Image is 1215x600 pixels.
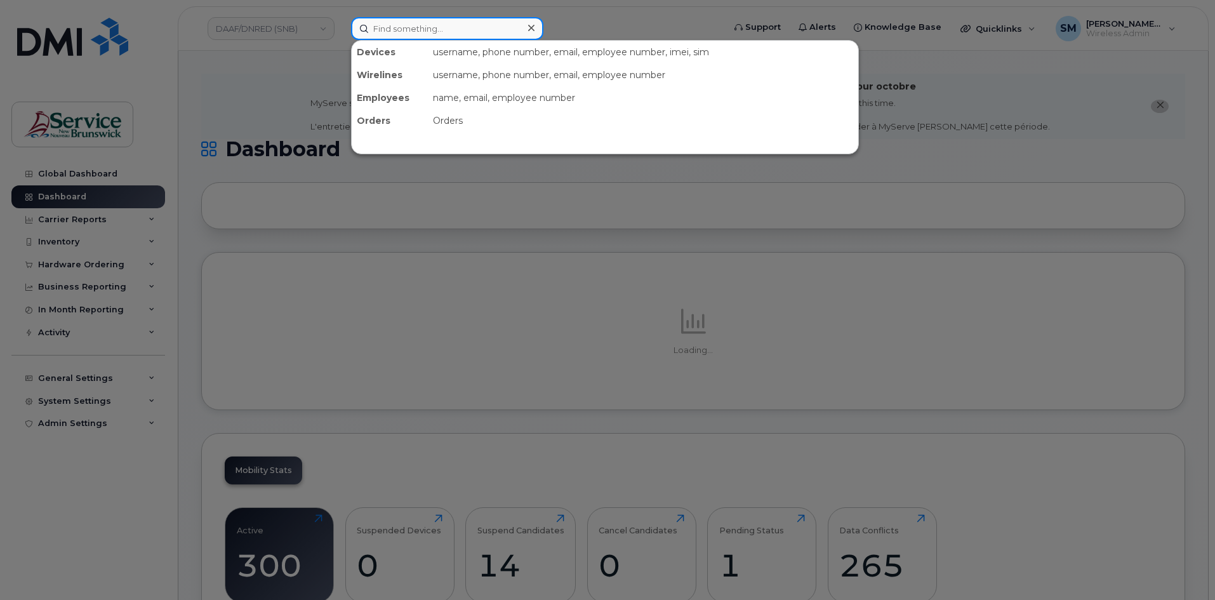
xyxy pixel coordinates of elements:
[428,41,858,63] div: username, phone number, email, employee number, imei, sim
[428,63,858,86] div: username, phone number, email, employee number
[428,109,858,132] div: Orders
[352,41,428,63] div: Devices
[352,63,428,86] div: Wirelines
[428,86,858,109] div: name, email, employee number
[352,86,428,109] div: Employees
[352,109,428,132] div: Orders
